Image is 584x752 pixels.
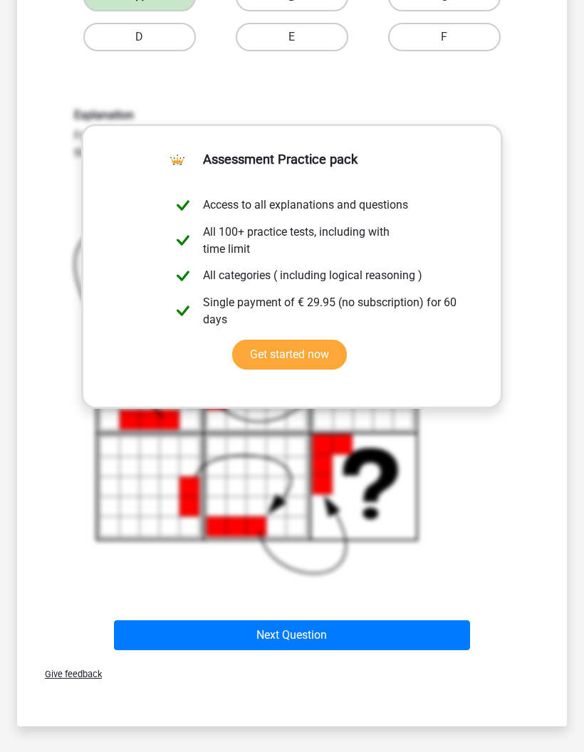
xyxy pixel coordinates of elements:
a: Get started now [232,340,347,370]
h6: Explanation [74,108,510,122]
label: E [236,23,348,51]
label: D [83,23,196,51]
button: Next Question [114,620,471,650]
div: From left to right, each step a block is added to the 'front' of the figure. The 'back' of the fi... [63,108,521,575]
span: Give feedback [33,669,102,679]
label: F [388,23,501,51]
